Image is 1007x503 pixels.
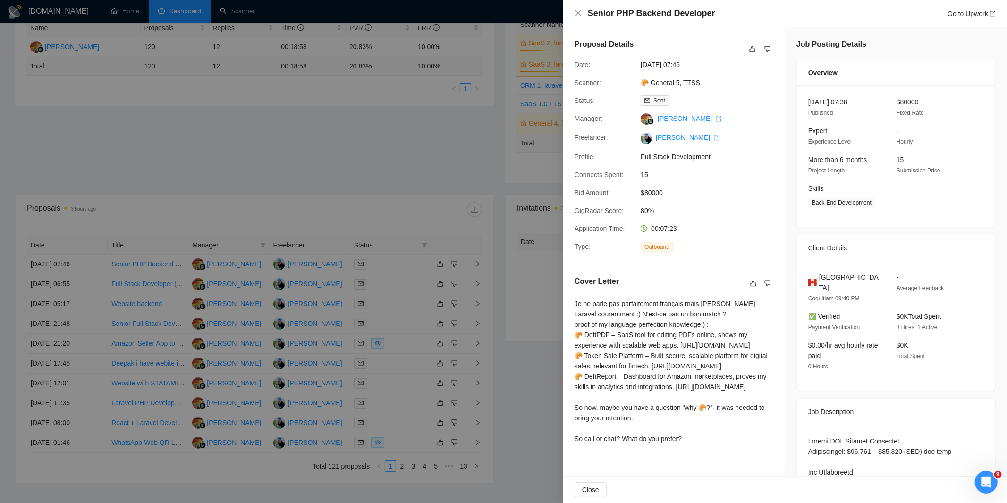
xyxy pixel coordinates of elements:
span: 00:07:23 [651,225,677,232]
h4: Senior PHP Backend Developer [588,8,715,19]
span: $80000 [641,188,782,198]
span: Coquitlam 09:40 PM [808,295,860,302]
span: 15 [897,156,904,163]
span: - [897,273,899,281]
span: Profile: [575,153,595,161]
button: Close [575,482,607,497]
span: Project Length [808,167,845,174]
span: 15 [641,170,782,180]
img: c1wb4Avu8h9cNp1h_fzU5_O9FXAWCBY7M3KOGlKb5jvdE9PnBFOxb8A4I01Tw_BuMe [641,133,652,144]
img: 🇨🇦 [808,277,817,288]
span: close [575,9,582,17]
span: 8 Hires, 1 Active [897,324,938,331]
span: Overview [808,68,838,78]
span: $0K [897,341,908,349]
span: Total Spent [897,353,925,359]
button: like [747,43,758,55]
span: [DATE] 07:46 [641,60,782,70]
span: dislike [764,45,771,53]
span: Bid Amount: [575,189,610,196]
span: Close [582,485,599,495]
span: mail [644,98,650,103]
span: Skills [808,185,824,192]
span: Status: [575,97,595,104]
a: [PERSON_NAME] export [656,134,719,141]
iframe: Intercom live chat [975,471,998,494]
a: Go to Upworkexport [948,10,996,17]
span: $0K Total Spent [897,313,941,320]
span: GigRadar Score: [575,207,624,214]
span: Fixed Rate [897,110,924,116]
button: dislike [762,43,773,55]
span: [GEOGRAPHIC_DATA] [819,272,881,293]
span: Average Feedback [897,285,944,291]
span: Type: [575,243,591,250]
span: export [990,11,996,17]
span: Full Stack Development [641,152,782,162]
span: Payment Verification [808,324,860,331]
button: like [748,278,759,289]
span: Published [808,110,833,116]
img: gigradar-bm.png [647,118,654,125]
span: [DATE] 07:38 [808,98,847,106]
span: 80% [641,205,782,216]
span: export [716,116,721,122]
span: Date: [575,61,590,68]
span: More than 6 months [808,156,867,163]
span: 9 [994,471,1002,478]
span: Back-End Development [808,197,875,208]
span: like [750,280,757,287]
span: ✅ Verified [808,313,840,320]
h5: Proposal Details [575,39,634,50]
a: [PERSON_NAME] export [658,115,721,122]
span: like [749,45,756,53]
div: Je ne parle pas parfaitement français mais [PERSON_NAME] Laravel couramment :) N'est-ce pas un bo... [575,298,773,444]
h5: Cover Letter [575,276,619,287]
span: Manager: [575,115,602,122]
span: Freelancer: [575,134,608,141]
a: 🥐 General 5, TTSS [641,79,700,86]
span: clock-circle [641,225,647,232]
h5: Job Posting Details [796,39,866,50]
span: 0 Hours [808,363,828,370]
span: Submission Price [897,167,940,174]
div: Client Details [808,235,984,261]
span: Application Time: [575,225,625,232]
span: export [714,135,719,141]
span: $0.00/hr avg hourly rate paid [808,341,878,359]
span: Expert [808,127,827,135]
span: Outbound [641,242,673,252]
span: Experience Level [808,138,852,145]
span: Hourly [897,138,913,145]
span: Scanner: [575,79,601,86]
span: - [897,127,899,135]
span: Sent [653,97,665,104]
span: $80000 [897,98,919,106]
span: Connects Spent: [575,171,624,179]
span: dislike [764,280,771,287]
button: Close [575,9,582,17]
button: dislike [762,278,773,289]
div: Job Description [808,399,984,425]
